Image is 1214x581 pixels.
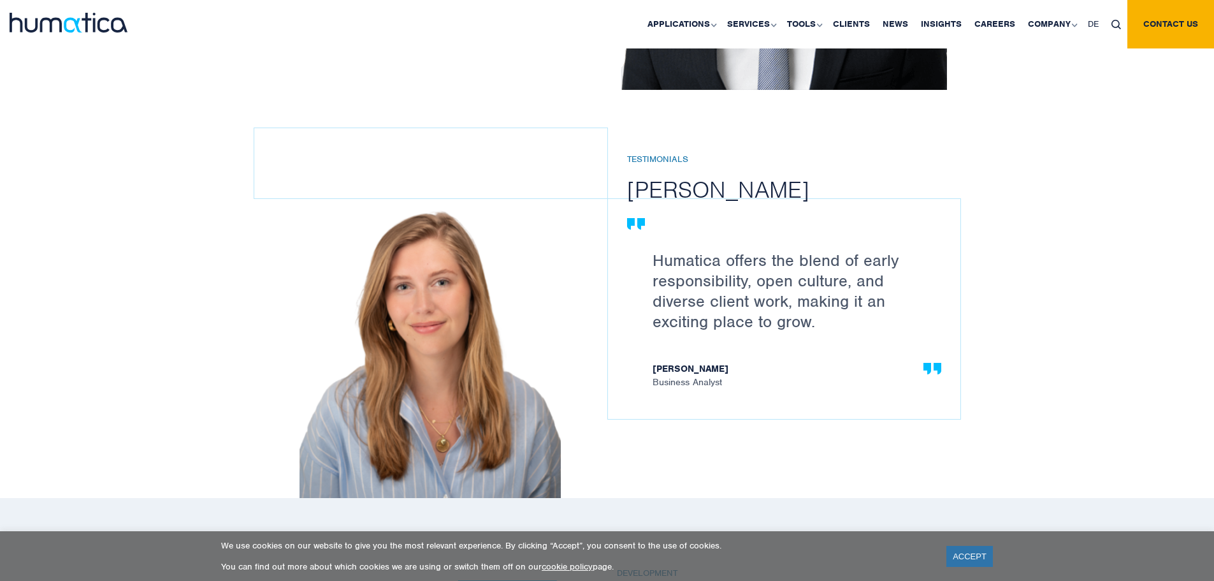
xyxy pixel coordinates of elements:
p: We use cookies on our website to give you the most relevant experience. By clicking “Accept”, you... [221,540,930,551]
strong: [PERSON_NAME] [653,364,929,377]
img: search_icon [1111,20,1121,29]
h2: [PERSON_NAME] [627,175,979,204]
a: cookie policy [542,561,593,572]
p: Humatica offers the blend of early responsibility, open culture, and diverse client work, making ... [653,250,929,332]
img: logo [10,13,127,33]
span: DE [1088,18,1099,29]
h6: Testimonials [627,154,979,165]
span: Business Analyst [653,364,929,387]
img: Careers [300,198,561,498]
p: You can find out more about which cookies we are using or switch them off on our page. [221,561,930,572]
a: ACCEPT [946,546,993,567]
